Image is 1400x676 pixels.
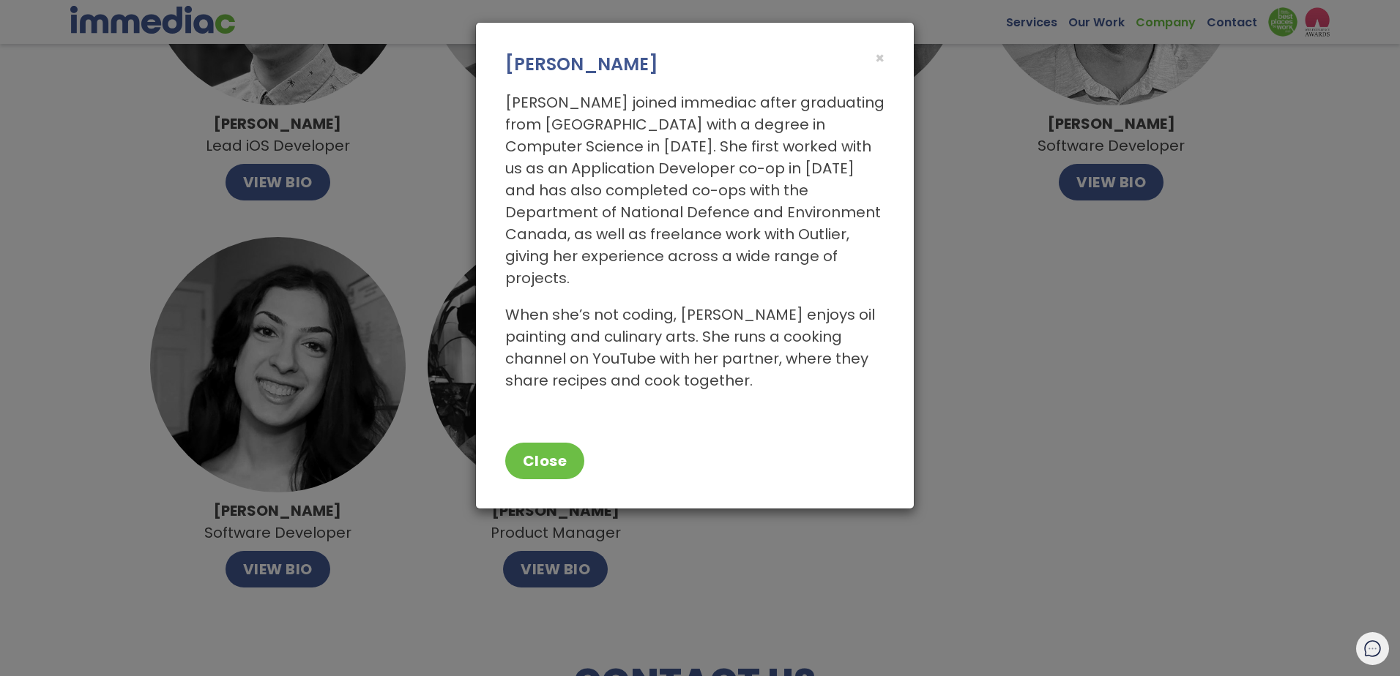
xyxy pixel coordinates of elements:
[875,48,885,69] span: ×
[505,91,885,289] p: [PERSON_NAME] joined immediac after graduating from [GEOGRAPHIC_DATA] with a degree in Computer S...
[505,52,885,77] h3: [PERSON_NAME]
[505,304,885,391] p: When she’s not coding, [PERSON_NAME] enjoys oil painting and culinary arts. She runs a cooking ch...
[875,50,885,66] button: Close
[505,443,585,479] button: Close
